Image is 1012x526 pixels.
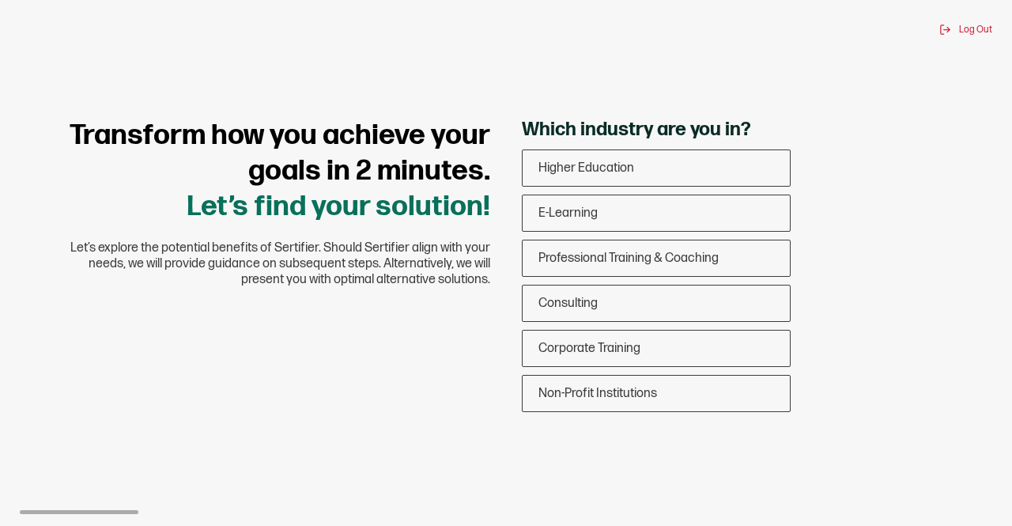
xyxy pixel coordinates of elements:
span: Non-Profit Institutions [538,386,657,401]
span: Log Out [959,24,992,36]
span: Consulting [538,296,598,311]
h1: Let’s find your solution! [47,118,490,225]
span: Higher Education [538,161,634,176]
span: Transform how you achieve your goals in 2 minutes. [70,119,490,188]
span: Which industry are you in? [522,118,751,142]
span: Let’s explore the potential benefits of Sertifier. Should Sertifier align with your needs, we wil... [47,240,490,288]
span: Professional Training & Coaching [538,251,719,266]
span: E-Learning [538,206,598,221]
span: Corporate Training [538,341,640,356]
